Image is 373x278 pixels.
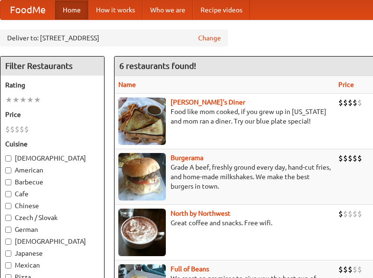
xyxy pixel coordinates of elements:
li: $ [357,209,362,219]
label: Japanese [5,249,99,258]
input: Mexican [5,262,11,268]
a: Name [118,81,136,88]
li: $ [353,209,357,219]
a: Recipe videos [193,0,250,19]
img: burgerama.jpg [118,153,166,201]
label: Cafe [5,189,99,199]
label: Mexican [5,260,99,270]
li: $ [24,124,29,134]
li: $ [338,264,343,275]
li: $ [338,97,343,108]
h4: Filter Restaurants [0,57,104,76]
li: $ [353,264,357,275]
li: ★ [19,95,27,105]
li: $ [343,97,348,108]
li: $ [353,97,357,108]
li: $ [357,97,362,108]
a: Price [338,81,354,88]
input: Czech / Slovak [5,215,11,221]
label: German [5,225,99,234]
h5: Cuisine [5,139,99,149]
li: ★ [5,95,12,105]
a: How it works [88,0,143,19]
li: $ [19,124,24,134]
a: Home [55,0,88,19]
img: north.jpg [118,209,166,256]
li: $ [357,153,362,163]
ng-pluralize: 6 restaurants found! [119,61,196,70]
label: Chinese [5,201,99,211]
li: $ [348,97,353,108]
h5: Rating [5,80,99,90]
img: sallys.jpg [118,97,166,145]
li: ★ [27,95,34,105]
li: $ [357,264,362,275]
li: $ [338,153,343,163]
li: $ [343,264,348,275]
input: American [5,167,11,173]
a: Full of Beans [171,265,209,273]
li: $ [343,153,348,163]
p: Grade A beef, freshly ground every day, hand-cut fries, and home-made milkshakes. We make the bes... [118,163,331,191]
a: [PERSON_NAME]'s Diner [171,98,245,106]
a: Burgerama [171,154,203,162]
li: $ [348,153,353,163]
label: American [5,165,99,175]
a: Who we are [143,0,193,19]
input: Chinese [5,203,11,209]
li: $ [15,124,19,134]
input: [DEMOGRAPHIC_DATA] [5,155,11,162]
p: Food like mom cooked, if you grew up in [US_STATE] and mom ran a diner. Try our blue plate special! [118,107,331,126]
input: Japanese [5,250,11,257]
label: Czech / Slovak [5,213,99,222]
label: [DEMOGRAPHIC_DATA] [5,153,99,163]
input: Cafe [5,191,11,197]
li: ★ [34,95,41,105]
li: $ [343,209,348,219]
li: $ [338,209,343,219]
input: [DEMOGRAPHIC_DATA] [5,239,11,245]
label: Barbecue [5,177,99,187]
li: ★ [12,95,19,105]
li: $ [10,124,15,134]
li: $ [348,264,353,275]
input: German [5,227,11,233]
label: [DEMOGRAPHIC_DATA] [5,237,99,246]
p: Great coffee and snacks. Free wifi. [118,218,331,228]
li: $ [348,209,353,219]
input: Barbecue [5,179,11,185]
li: $ [5,124,10,134]
li: $ [353,153,357,163]
a: Change [198,33,221,43]
a: North by Northwest [171,210,230,217]
h5: Price [5,110,99,119]
a: FoodMe [0,0,55,19]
